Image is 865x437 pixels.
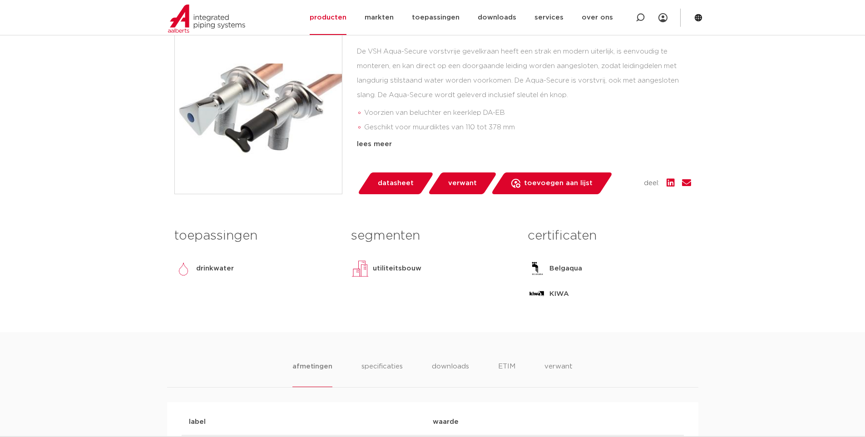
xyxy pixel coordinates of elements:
span: toevoegen aan lijst [524,176,593,191]
img: utiliteitsbouw [351,260,369,278]
div: lees meer [357,139,691,150]
img: drinkwater [174,260,193,278]
li: ETIM [498,361,515,387]
a: verwant [427,172,497,194]
p: Belgaqua [549,263,582,274]
span: deel: [644,178,659,189]
h3: segmenten [351,227,514,245]
img: Product Image for VSH Aqua-Secure vorstvrije gevelkraan MM R1/2"xG3/4" (DN15) Cr [175,27,342,194]
img: KIWA [528,285,546,303]
li: Voorzien van beluchter en keerklep DA-EB [364,106,691,120]
div: De VSH Aqua-Secure vorstvrije gevelkraan heeft een strak en modern uiterlijk, is eenvoudig te mon... [357,44,691,135]
p: waarde [433,417,677,427]
a: datasheet [357,172,434,194]
p: drinkwater [196,263,234,274]
span: datasheet [378,176,414,191]
p: utiliteitsbouw [373,263,421,274]
p: label [189,417,433,427]
li: downloads [432,361,469,387]
li: verwant [544,361,573,387]
h3: certificaten [528,227,691,245]
li: Geschikt voor muurdiktes van 110 tot 378 mm [364,120,691,135]
p: KIWA [549,289,569,300]
h3: toepassingen [174,227,337,245]
li: afmetingen [292,361,332,387]
span: verwant [448,176,477,191]
img: Belgaqua [528,260,546,278]
li: specificaties [361,361,403,387]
